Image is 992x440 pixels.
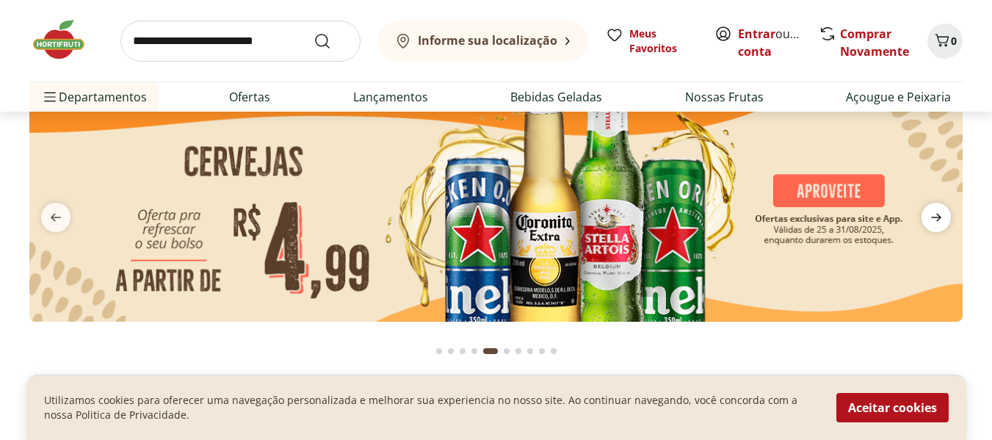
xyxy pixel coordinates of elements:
a: Comprar Novamente [840,26,909,59]
img: cervejas [29,95,963,322]
button: Current page from fs-carousel [480,333,501,369]
a: Meus Favoritos [606,26,697,56]
button: Go to page 6 from fs-carousel [501,333,513,369]
span: 0 [951,34,957,48]
a: Lançamentos [353,88,428,106]
a: Ofertas [229,88,270,106]
button: Go to page 9 from fs-carousel [536,333,548,369]
a: Entrar [738,26,775,42]
input: search [120,21,361,62]
button: Go to page 3 from fs-carousel [457,333,468,369]
span: Departamentos [41,79,147,115]
p: Utilizamos cookies para oferecer uma navegação personalizada e melhorar sua experiencia no nosso ... [44,393,819,422]
button: Submit Search [314,32,349,50]
button: Informe sua localização [378,21,588,62]
a: Açougue e Peixaria [846,88,951,106]
b: Informe sua localização [418,32,557,48]
span: ou [738,25,803,60]
img: Hortifruti [29,18,103,62]
span: Meus Favoritos [629,26,697,56]
button: Go to page 4 from fs-carousel [468,333,480,369]
a: Bebidas Geladas [510,88,602,106]
button: Go to page 1 from fs-carousel [433,333,445,369]
button: Aceitar cookies [836,393,949,422]
button: Carrinho [927,24,963,59]
button: Go to page 10 from fs-carousel [548,333,560,369]
button: Go to page 7 from fs-carousel [513,333,524,369]
button: next [910,203,963,232]
button: previous [29,203,82,232]
a: Nossas Frutas [685,88,764,106]
a: Criar conta [738,26,819,59]
button: Go to page 2 from fs-carousel [445,333,457,369]
button: Go to page 8 from fs-carousel [524,333,536,369]
button: Menu [41,79,59,115]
